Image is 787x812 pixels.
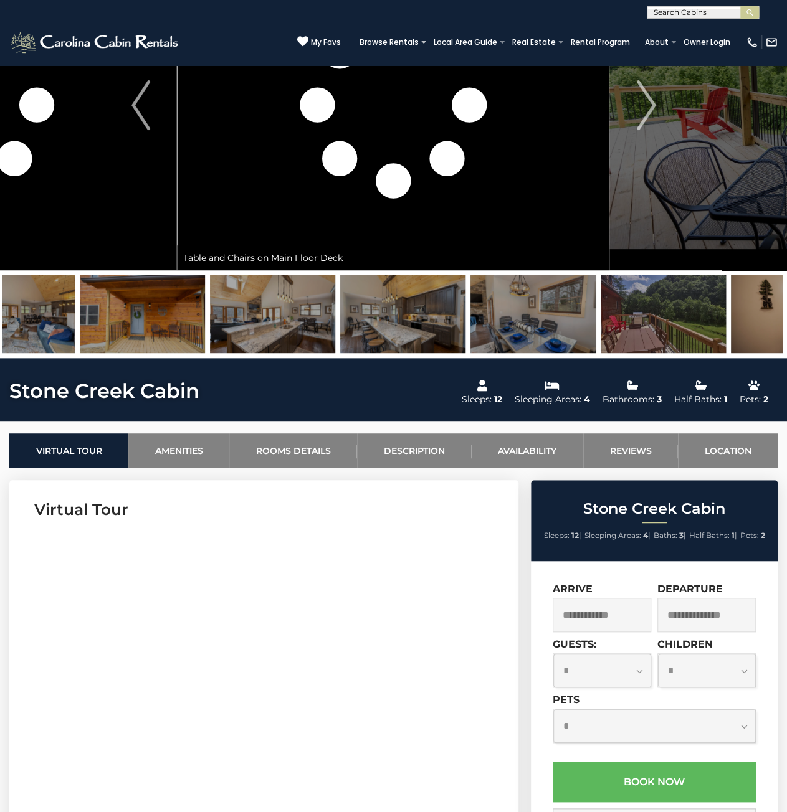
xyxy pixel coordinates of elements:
li: | [689,527,737,544]
a: Availability [472,433,583,468]
a: Browse Rentals [353,34,425,51]
span: Baths: [654,531,677,540]
label: Departure [657,583,723,595]
a: Virtual Tour [9,433,128,468]
a: Reviews [583,433,678,468]
li: | [654,527,686,544]
strong: 4 [643,531,648,540]
a: Amenities [128,433,229,468]
img: arrow [131,80,150,130]
a: My Favs [297,35,341,49]
img: White-1-2.png [9,30,182,55]
strong: 12 [571,531,579,540]
img: phone-regular-white.png [746,36,758,49]
img: arrow [637,80,656,130]
a: Owner Login [677,34,737,51]
strong: 2 [761,531,765,540]
strong: 3 [679,531,684,540]
label: Guests: [553,638,596,650]
li: | [544,527,581,544]
img: 163275656 [470,275,596,353]
a: About [639,34,675,51]
img: 163275657 [601,275,726,353]
img: 163275655 [340,275,465,353]
h3: Virtual Tour [34,499,494,521]
label: Pets [553,694,580,706]
li: | [584,527,651,544]
button: Book Now [553,762,756,802]
label: Children [657,638,713,650]
a: Local Area Guide [427,34,503,51]
span: Sleeping Areas: [584,531,641,540]
a: Location [678,433,778,468]
a: Real Estate [506,34,562,51]
img: 163275654 [210,275,335,353]
img: mail-regular-white.png [765,36,778,49]
strong: 1 [732,531,735,540]
a: Rental Program [565,34,636,51]
span: My Favs [311,37,341,48]
span: Pets: [740,531,759,540]
div: Table and Chairs on Main Floor Deck [177,245,609,270]
h2: Stone Creek Cabin [534,501,775,517]
span: Sleeps: [544,531,570,540]
span: Half Baths: [689,531,730,540]
img: 163275653 [80,275,205,353]
a: Description [357,433,471,468]
a: Rooms Details [229,433,357,468]
label: Arrive [553,583,593,595]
